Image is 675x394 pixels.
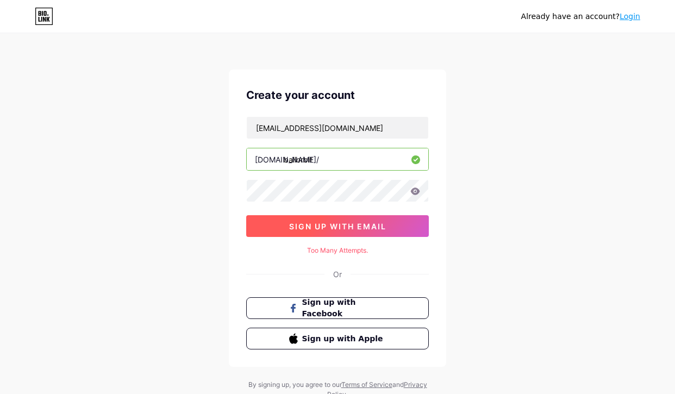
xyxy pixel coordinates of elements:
div: Too Many Attempts. [246,246,429,255]
input: username [247,148,428,170]
input: Email [247,117,428,139]
span: Sign up with Facebook [302,297,386,320]
button: Sign up with Apple [246,328,429,349]
div: Create your account [246,87,429,103]
a: Terms of Service [341,380,392,389]
span: sign up with email [289,222,386,231]
div: [DOMAIN_NAME]/ [255,154,319,165]
div: Or [333,268,342,280]
div: Already have an account? [521,11,640,22]
button: Sign up with Facebook [246,297,429,319]
a: Login [620,12,640,21]
button: sign up with email [246,215,429,237]
span: Sign up with Apple [302,333,386,345]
